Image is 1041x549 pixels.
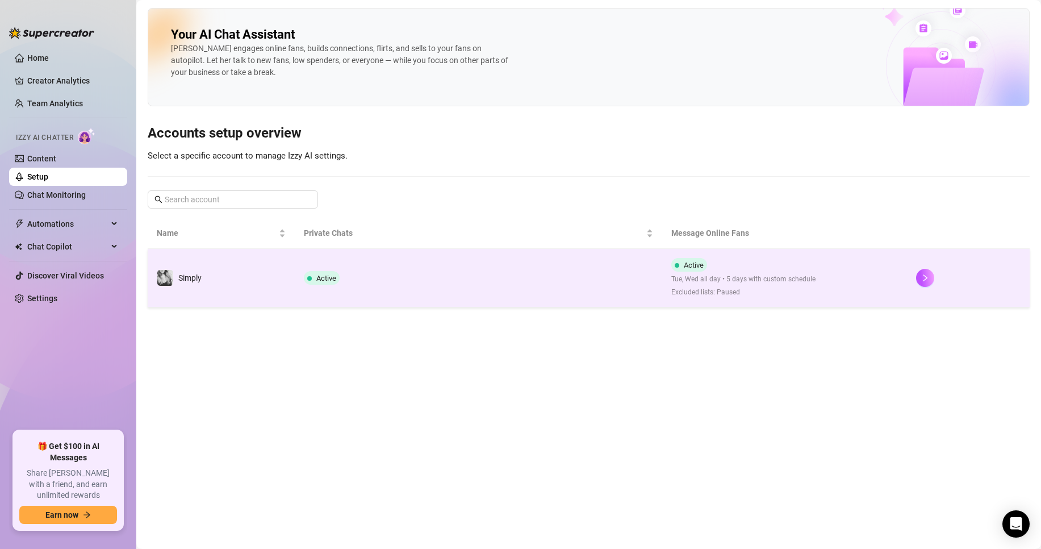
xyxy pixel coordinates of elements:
[16,132,73,143] span: Izzy AI Chatter
[19,506,117,524] button: Earn nowarrow-right
[27,154,56,163] a: Content
[27,271,104,280] a: Discover Viral Videos
[671,287,816,298] span: Excluded lists: Paused
[671,274,816,285] span: Tue, Wed all day • 5 days with custom schedule
[27,53,49,63] a: Home
[78,128,95,144] img: AI Chatter
[45,510,78,519] span: Earn now
[83,511,91,519] span: arrow-right
[9,27,94,39] img: logo-BBDzfeDw.svg
[316,274,336,282] span: Active
[148,151,348,161] span: Select a specific account to manage Izzy AI settings.
[27,72,118,90] a: Creator Analytics
[27,99,83,108] a: Team Analytics
[165,193,302,206] input: Search account
[662,218,907,249] th: Message Online Fans
[15,219,24,228] span: thunderbolt
[27,238,108,256] span: Chat Copilot
[304,227,644,239] span: Private Chats
[15,243,22,251] img: Chat Copilot
[295,218,662,249] th: Private Chats
[921,274,929,282] span: right
[157,227,277,239] span: Name
[148,124,1030,143] h3: Accounts setup overview
[19,468,117,501] span: Share [PERSON_NAME] with a friend, and earn unlimited rewards
[684,261,704,269] span: Active
[178,273,202,282] span: Simply
[19,441,117,463] span: 🎁 Get $100 in AI Messages
[916,269,934,287] button: right
[148,218,295,249] th: Name
[171,27,295,43] h2: Your AI Chat Assistant
[1002,510,1030,538] div: Open Intercom Messenger
[27,190,86,199] a: Chat Monitoring
[27,215,108,233] span: Automations
[154,196,162,203] span: search
[171,43,512,78] div: [PERSON_NAME] engages online fans, builds connections, flirts, and sells to your fans on autopilo...
[27,172,48,181] a: Setup
[157,270,173,286] img: Simply
[27,294,57,303] a: Settings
